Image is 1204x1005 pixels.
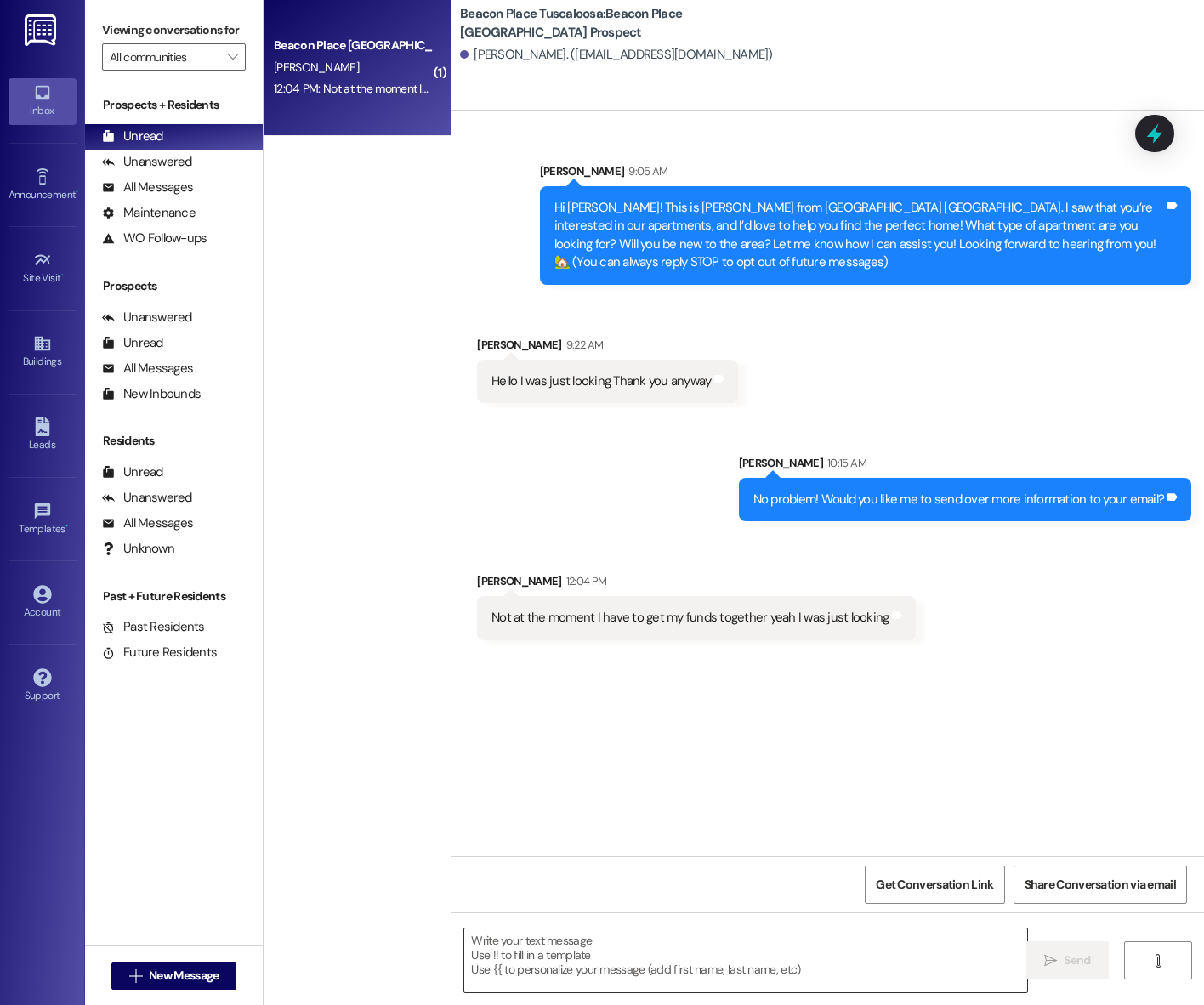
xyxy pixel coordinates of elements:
div: Hello I was just looking Thank you anyway [491,372,711,390]
a: Templates • [9,497,77,542]
button: Get Conversation Link [865,866,1004,904]
div: Beacon Place [GEOGRAPHIC_DATA] Prospect [274,37,431,54]
div: 12:04 PM: Not at the moment I have to get my funds together yeah I was just looking [274,81,686,96]
div: WO Follow-ups [102,230,207,247]
span: Send [1064,951,1090,969]
a: Inbox [9,78,77,124]
div: [PERSON_NAME] [540,162,1191,186]
div: Future Residents [102,644,217,661]
img: ResiDesk Logo [25,14,60,46]
i:  [1151,954,1164,968]
span: [PERSON_NAME] [274,60,359,75]
div: Hi [PERSON_NAME]! This is [PERSON_NAME] from [GEOGRAPHIC_DATA] [GEOGRAPHIC_DATA]. I saw that you’... [554,199,1164,272]
div: 12:04 PM [562,572,607,590]
span: • [76,186,78,198]
button: Share Conversation via email [1014,866,1187,904]
div: 10:15 AM [823,454,866,472]
a: Account [9,580,77,626]
div: New Inbounds [102,385,201,403]
div: Unread [102,128,163,145]
div: 9:22 AM [562,336,603,354]
div: Unread [102,334,163,352]
button: New Message [111,962,237,990]
span: • [65,520,68,532]
div: [PERSON_NAME] [477,336,738,360]
div: Prospects + Residents [85,96,263,114]
i:  [1044,954,1057,968]
a: Leads [9,412,77,458]
div: [PERSON_NAME] [477,572,916,596]
input: All communities [110,43,219,71]
a: Buildings [9,329,77,375]
div: Maintenance [102,204,196,222]
b: Beacon Place Tuscaloosa: Beacon Place [GEOGRAPHIC_DATA] Prospect [460,5,800,42]
div: 9:05 AM [624,162,667,180]
span: Share Conversation via email [1025,876,1176,894]
i:  [228,50,237,64]
div: All Messages [102,360,193,378]
div: All Messages [102,514,193,532]
div: All Messages [102,179,193,196]
div: Residents [85,432,263,450]
span: Get Conversation Link [876,876,993,894]
div: Past + Future Residents [85,588,263,605]
div: No problem! Would you like me to send over more information to your email? [753,491,1165,508]
span: • [61,270,64,281]
button: Send [1026,941,1109,979]
div: Unanswered [102,489,192,507]
div: Unread [102,463,163,481]
div: Past Residents [102,618,205,636]
div: [PERSON_NAME] [739,454,1192,478]
a: Site Visit • [9,246,77,292]
div: Unanswered [102,309,192,326]
a: Support [9,663,77,709]
div: Unknown [102,540,174,558]
div: Unanswered [102,153,192,171]
div: Prospects [85,277,263,295]
div: [PERSON_NAME]. ([EMAIL_ADDRESS][DOMAIN_NAME]) [460,46,773,64]
span: New Message [149,967,219,985]
div: Not at the moment I have to get my funds together yeah I was just looking [491,609,889,627]
label: Viewing conversations for [102,17,246,43]
i:  [129,969,142,983]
